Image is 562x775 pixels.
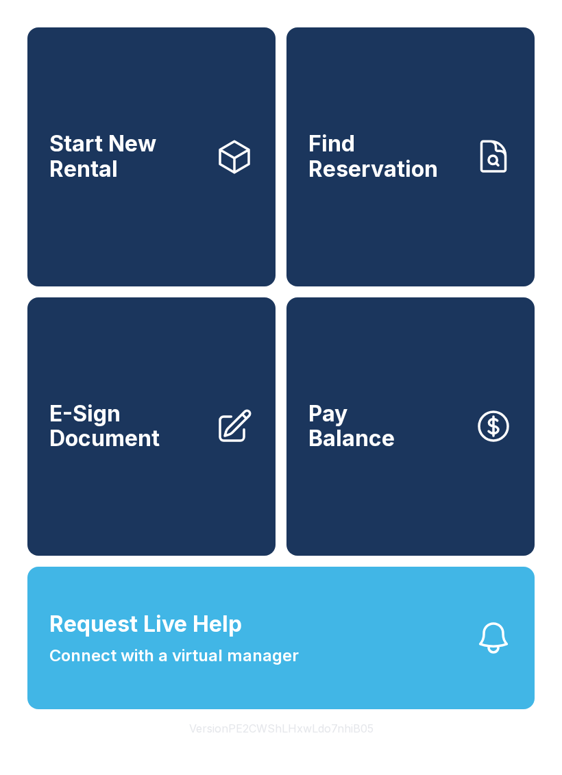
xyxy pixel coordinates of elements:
span: Connect with a virtual manager [49,643,299,668]
span: Start New Rental [49,132,204,182]
button: VersionPE2CWShLHxwLdo7nhiB05 [178,709,384,748]
span: E-Sign Document [49,402,204,452]
a: Find Reservation [286,27,535,286]
span: Find Reservation [308,132,463,182]
span: Request Live Help [49,608,242,641]
a: E-Sign Document [27,297,276,556]
span: Pay Balance [308,402,395,452]
button: Request Live HelpConnect with a virtual manager [27,567,535,709]
a: PayBalance [286,297,535,556]
a: Start New Rental [27,27,276,286]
